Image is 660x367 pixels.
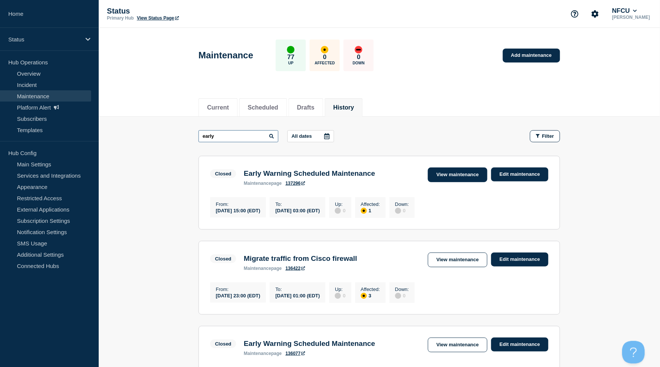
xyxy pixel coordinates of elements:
[107,15,134,21] p: Primary Hub
[395,201,409,207] p: Down :
[353,61,365,65] p: Down
[288,61,293,65] p: Up
[199,130,278,142] input: Search maintenances
[335,201,345,207] p: Up :
[8,36,81,43] p: Status
[107,7,258,15] p: Status
[567,6,583,22] button: Support
[244,340,375,348] h3: Early Warning Scheduled Maintenance
[286,181,305,186] a: 137296
[244,181,282,186] p: page
[357,53,361,61] p: 0
[244,169,375,178] h3: Early Warning Scheduled Maintenance
[215,341,231,347] div: Closed
[275,207,320,213] div: [DATE] 03:00 (EDT)
[275,286,320,292] p: To :
[292,133,312,139] p: All dates
[587,6,603,22] button: Account settings
[287,53,295,61] p: 77
[216,207,260,213] div: [DATE] 15:00 (EDT)
[215,171,231,177] div: Closed
[207,104,229,111] button: Current
[491,253,548,266] a: Edit maintenance
[248,104,278,111] button: Scheduled
[244,266,282,271] p: page
[335,208,341,214] div: disabled
[361,201,380,207] p: Affected :
[542,133,554,139] span: Filter
[335,207,345,214] div: 0
[244,254,357,263] h3: Migrate traffic from Cisco firewall
[530,130,560,142] button: Filter
[428,168,487,182] a: View maintenance
[244,181,271,186] span: maintenance
[395,293,401,299] div: disabled
[286,266,305,271] a: 136422
[321,46,328,53] div: affected
[297,104,315,111] button: Drafts
[287,130,334,142] button: All dates
[395,286,409,292] p: Down :
[333,104,354,111] button: History
[244,351,282,356] p: page
[491,168,548,181] a: Edit maintenance
[287,46,295,53] div: up
[335,292,345,299] div: 0
[335,293,341,299] div: disabled
[428,338,487,352] a: View maintenance
[244,266,271,271] span: maintenance
[361,293,367,299] div: affected
[361,207,380,214] div: 1
[199,50,253,61] h1: Maintenance
[275,292,320,298] div: [DATE] 01:00 (EDT)
[395,292,409,299] div: 0
[395,207,409,214] div: 0
[361,286,380,292] p: Affected :
[335,286,345,292] p: Up :
[361,292,380,299] div: 3
[491,338,548,352] a: Edit maintenance
[215,256,231,262] div: Closed
[428,253,487,267] a: View maintenance
[503,49,560,62] a: Add maintenance
[244,351,271,356] span: maintenance
[611,7,639,15] button: NFCU
[275,201,320,207] p: To :
[361,208,367,214] div: affected
[323,53,327,61] p: 0
[315,61,335,65] p: Affected
[216,292,260,298] div: [DATE] 23:00 (EDT)
[137,15,179,21] a: View Status Page
[286,351,305,356] a: 136077
[622,341,645,364] iframe: Help Scout Beacon - Open
[216,286,260,292] p: From :
[395,208,401,214] div: disabled
[611,15,652,20] p: [PERSON_NAME]
[216,201,260,207] p: From :
[355,46,362,53] div: down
